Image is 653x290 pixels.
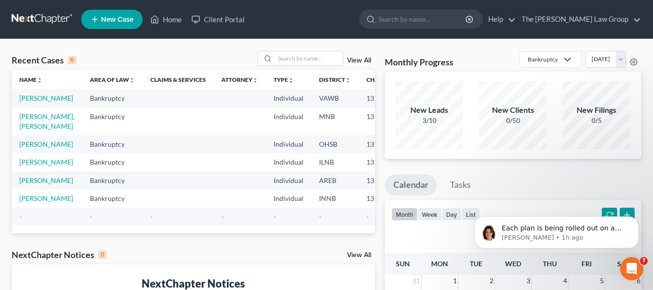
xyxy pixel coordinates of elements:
span: 5 [599,275,605,287]
a: [PERSON_NAME] [19,194,73,202]
td: Individual [266,189,311,207]
i: unfold_more [37,77,43,83]
a: Chapterunfold_more [366,76,399,83]
span: - [319,213,321,221]
a: View All [347,252,371,259]
button: month [392,208,418,221]
span: Sat [617,259,629,268]
input: Search by name... [378,10,467,28]
span: Wed [505,259,521,268]
a: Client Portal [187,11,249,28]
span: 7 [640,257,648,265]
td: 13 [359,107,407,135]
td: VAWB [311,89,359,107]
span: 2 [489,275,494,287]
td: Individual [266,107,311,135]
span: 6 [636,275,641,287]
td: ILNB [311,153,359,171]
div: New Leads [395,105,463,116]
a: [PERSON_NAME] [19,176,73,184]
a: The [PERSON_NAME] Law Group [517,11,641,28]
iframe: Intercom live chat [620,257,643,280]
i: unfold_more [129,77,135,83]
a: Help [483,11,516,28]
a: Home [145,11,187,28]
span: - [19,213,22,221]
a: [PERSON_NAME] [19,140,73,148]
td: MNB [311,107,359,135]
a: Calendar [385,174,437,196]
td: 13 [359,153,407,171]
span: - [366,213,369,221]
td: INNB [311,189,359,207]
h3: Monthly Progress [385,56,453,68]
div: 0/50 [479,116,547,125]
span: 31 [411,275,421,287]
span: - [150,213,153,221]
span: 1 [452,275,458,287]
a: Tasks [441,174,479,196]
a: Attorneyunfold_more [221,76,258,83]
td: 13 [359,189,407,207]
div: 3/10 [395,116,463,125]
td: Bankruptcy [82,107,143,135]
a: View All [347,57,371,64]
a: Districtunfold_more [319,76,351,83]
td: OHSB [311,135,359,153]
a: Nameunfold_more [19,76,43,83]
span: - [90,213,92,221]
a: Area of Lawunfold_more [90,76,135,83]
td: Bankruptcy [82,171,143,189]
span: Sun [396,259,410,268]
td: Bankruptcy [82,189,143,207]
td: Individual [266,171,311,189]
span: - [221,213,224,221]
td: Individual [266,89,311,107]
button: day [442,208,462,221]
button: week [418,208,442,221]
input: Search by name... [275,51,343,65]
div: NextChapter Notices [12,249,107,260]
a: Typeunfold_more [274,76,294,83]
iframe: Intercom notifications message [460,196,653,264]
div: 0/5 [563,116,630,125]
td: Bankruptcy [82,153,143,171]
span: New Case [101,16,133,23]
th: Claims & Services [143,70,214,89]
span: 4 [562,275,568,287]
td: 13 [359,135,407,153]
td: AREB [311,171,359,189]
td: 13 [359,171,407,189]
div: New Filings [563,105,630,116]
span: Thu [543,259,557,268]
div: Bankruptcy [528,55,558,63]
span: Mon [431,259,448,268]
td: Bankruptcy [82,135,143,153]
div: 6 [68,56,76,64]
a: [PERSON_NAME] [19,94,73,102]
td: Bankruptcy [82,89,143,107]
span: - [274,213,276,221]
td: Individual [266,153,311,171]
td: Individual [266,135,311,153]
span: Fri [581,259,592,268]
span: 3 [525,275,531,287]
div: Recent Cases [12,54,76,66]
i: unfold_more [288,77,294,83]
div: 0 [98,250,107,259]
a: [PERSON_NAME], [PERSON_NAME] [19,112,74,130]
div: New Clients [479,105,547,116]
td: 13 [359,89,407,107]
a: [PERSON_NAME] [19,158,73,166]
i: unfold_more [252,77,258,83]
i: unfold_more [345,77,351,83]
span: Tue [470,259,482,268]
